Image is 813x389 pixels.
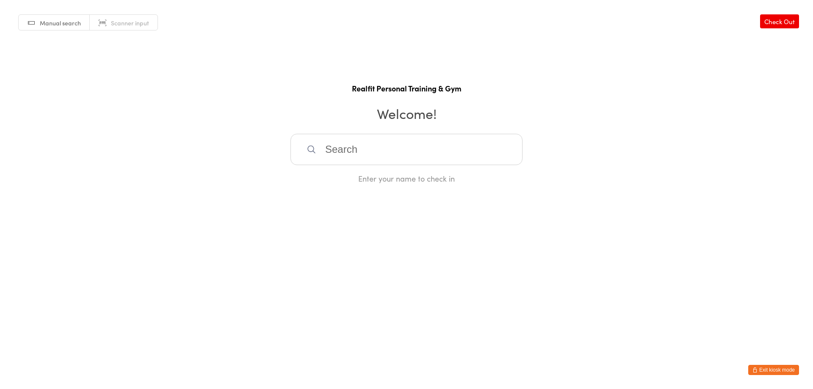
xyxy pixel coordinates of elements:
[760,14,799,28] a: Check Out
[290,134,523,165] input: Search
[8,83,805,94] h1: Realfit Personal Training & Gym
[8,104,805,123] h2: Welcome!
[290,173,523,184] div: Enter your name to check in
[111,19,149,27] span: Scanner input
[40,19,81,27] span: Manual search
[748,365,799,375] button: Exit kiosk mode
